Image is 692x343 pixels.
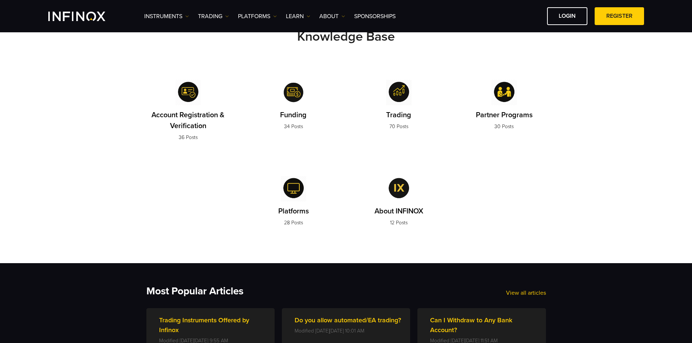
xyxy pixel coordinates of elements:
[280,123,307,130] p: 34 Posts
[295,315,401,325] p: Do you allow automated/EA trading?
[144,12,189,21] a: Instruments
[146,134,230,141] p: 36 Posts
[297,29,395,44] strong: Knowledge Base
[286,12,310,21] a: Learn
[430,315,538,335] p: Can I Withdraw to Any Bank Account?
[48,12,122,21] a: INFINOX Logo
[375,219,423,226] p: 12 Posts
[295,327,401,335] p: Modified [DATE][DATE] 10:01 AM
[141,71,235,156] a: Account Registration & Verification Account Registration & Verification 36 Posts
[375,206,423,217] p: About INFINOX
[246,167,341,241] a: Platforms Platforms 28 Posts
[146,285,506,297] h2: Most Popular Articles
[280,110,307,121] p: Funding
[319,12,345,21] a: ABOUT
[281,176,306,201] img: Platforms
[352,71,446,156] a: Trading Trading 70 Posts
[278,219,309,226] p: 28 Posts
[281,80,306,105] img: Funding
[476,123,533,130] p: 30 Posts
[278,206,309,217] p: Platforms
[354,12,396,21] a: SPONSORSHIPS
[547,7,587,25] a: LOGIN
[457,71,551,156] a: Partner Programs Partner Programs 30 Posts
[476,110,533,121] p: Partner Programs
[386,80,412,105] img: Trading
[386,176,412,201] img: About INFINOX
[246,71,341,156] a: Funding Funding 34 Posts
[491,80,517,105] img: Partner Programs
[146,110,230,131] p: Account Registration & Verification
[238,12,277,21] a: PLATFORMS
[175,80,201,105] img: Account Registration & Verification
[159,315,267,335] p: Trading Instruments Offered by Infinox
[506,289,546,297] a: View all articles
[595,7,644,25] a: REGISTER
[386,123,411,130] p: 70 Posts
[198,12,229,21] a: TRADING
[386,110,411,121] p: Trading
[352,167,446,241] a: About INFINOX About INFINOX 12 Posts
